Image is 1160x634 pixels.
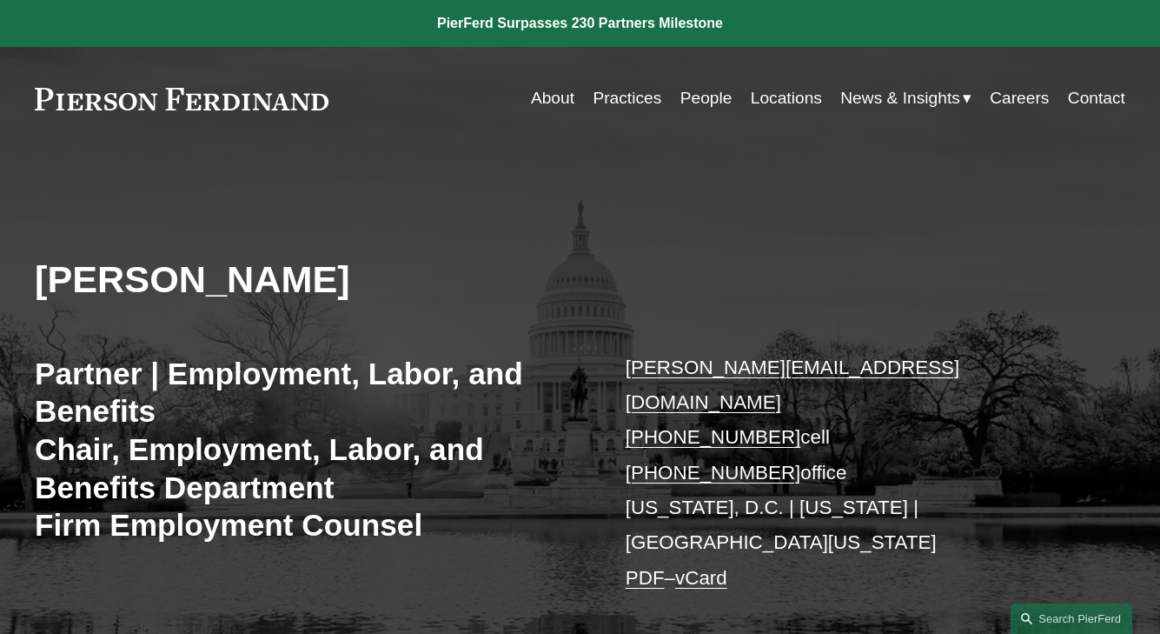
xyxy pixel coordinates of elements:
a: Contact [1068,82,1125,115]
a: PDF [626,567,665,589]
a: Careers [990,82,1049,115]
a: [PHONE_NUMBER] [626,426,801,448]
h3: Partner | Employment, Labor, and Benefits Chair, Employment, Labor, and Benefits Department Firm ... [35,355,580,544]
a: [PERSON_NAME][EMAIL_ADDRESS][DOMAIN_NAME] [626,357,959,413]
a: folder dropdown [840,82,971,115]
a: [PHONE_NUMBER] [626,462,801,484]
a: Practices [593,82,661,115]
p: cell office [US_STATE], D.C. | [US_STATE] | [GEOGRAPHIC_DATA][US_STATE] – [626,350,1080,596]
span: News & Insights [840,83,960,114]
a: Search this site [1011,604,1132,634]
a: People [680,82,732,115]
a: vCard [675,567,727,589]
h2: [PERSON_NAME] [35,257,580,302]
a: About [531,82,574,115]
a: Locations [751,82,822,115]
